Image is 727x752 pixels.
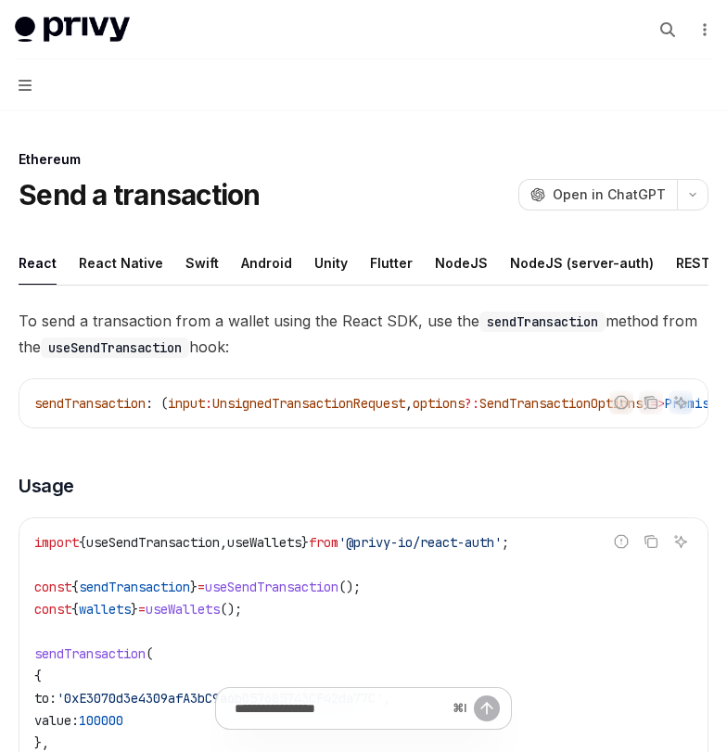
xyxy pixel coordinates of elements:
div: React Native [79,241,163,285]
span: , [220,534,227,551]
span: useWallets [146,601,220,618]
div: NodeJS [435,241,488,285]
span: Open in ChatGPT [553,185,666,204]
span: } [301,534,309,551]
span: input [168,395,205,412]
button: Send message [474,695,500,721]
button: Copy the contents from the code block [639,390,663,414]
span: { [71,579,79,595]
span: ?: [465,395,479,412]
span: '@privy-io/react-auth' [338,534,502,551]
span: , [405,395,413,412]
span: } [131,601,138,618]
button: Report incorrect code [609,390,633,414]
span: UnsignedTransactionRequest [212,395,405,412]
span: options [413,395,465,412]
div: Unity [314,241,348,285]
span: = [138,601,146,618]
span: useWallets [227,534,301,551]
span: useSendTransaction [205,579,338,595]
span: ( [146,645,153,662]
span: : [205,395,212,412]
span: Usage [19,473,74,499]
div: Flutter [370,241,413,285]
button: Open in ChatGPT [518,179,677,210]
button: Report incorrect code [609,529,633,554]
input: Ask a question... [235,688,445,729]
span: sendTransaction [79,579,190,595]
span: { [71,601,79,618]
button: Ask AI [669,390,693,414]
span: wallets [79,601,131,618]
code: useSendTransaction [41,338,189,358]
span: Promise [665,395,717,412]
span: SendTransactionOptions [479,395,643,412]
span: const [34,601,71,618]
div: Swift [185,241,219,285]
span: To send a transaction from a wallet using the React SDK, use the method from the hook: [19,308,708,360]
span: = [198,579,205,595]
span: { [34,668,42,684]
div: React [19,241,57,285]
div: NodeJS (server-auth) [510,241,654,285]
span: } [190,579,198,595]
code: sendTransaction [479,312,606,332]
button: More actions [694,17,712,43]
span: sendTransaction [34,645,146,662]
span: { [79,534,86,551]
div: Ethereum [19,150,708,169]
span: import [34,534,79,551]
div: Android [241,241,292,285]
span: : ( [146,395,168,412]
span: const [34,579,71,595]
button: Copy the contents from the code block [639,529,663,554]
button: Ask AI [669,529,693,554]
img: light logo [15,17,130,43]
h1: Send a transaction [19,178,261,211]
span: (); [338,579,361,595]
span: (); [220,601,242,618]
span: from [309,534,338,551]
span: useSendTransaction [86,534,220,551]
span: sendTransaction [34,395,146,412]
span: ; [502,534,509,551]
button: Open search [653,15,682,45]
